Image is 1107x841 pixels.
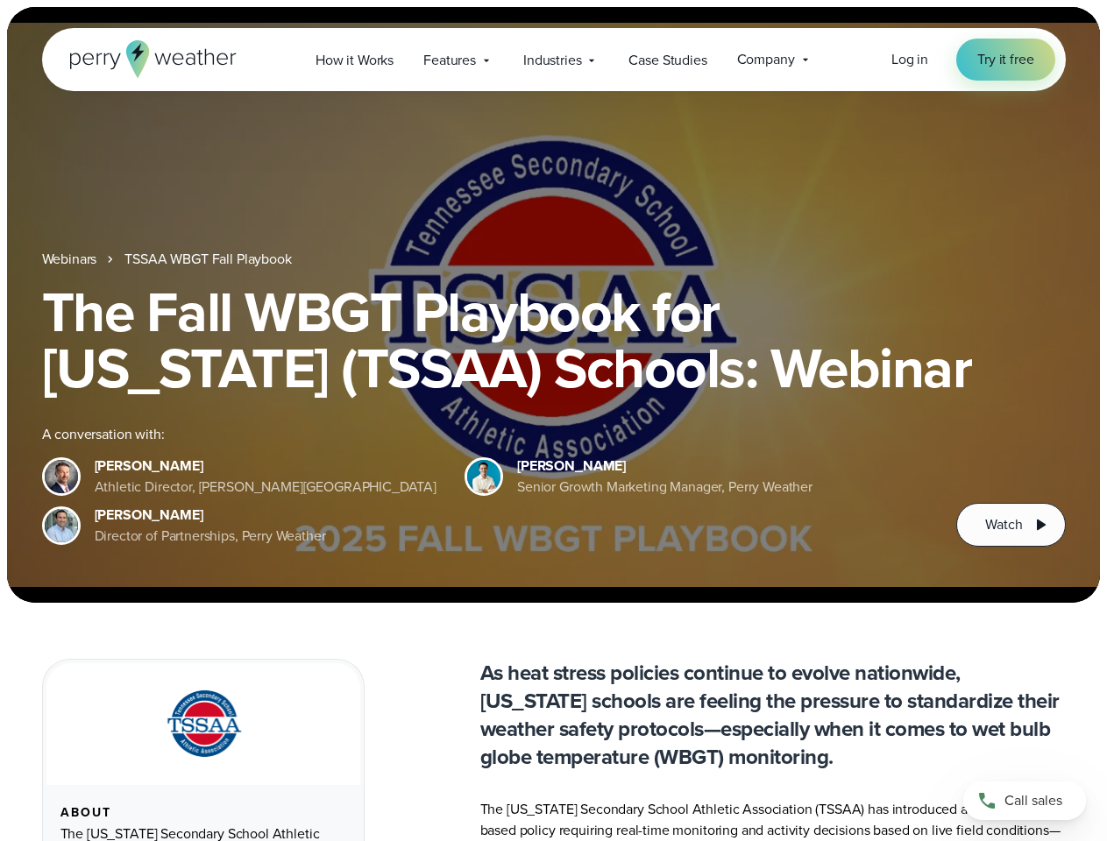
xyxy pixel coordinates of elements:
[42,424,929,445] div: A conversation with:
[95,526,326,547] div: Director of Partnerships, Perry Weather
[316,50,394,71] span: How it Works
[1004,790,1062,811] span: Call sales
[891,49,928,69] span: Log in
[423,50,476,71] span: Features
[95,456,437,477] div: [PERSON_NAME]
[60,806,346,820] div: About
[891,49,928,70] a: Log in
[42,249,1066,270] nav: Breadcrumb
[517,456,813,477] div: [PERSON_NAME]
[45,509,78,542] img: Jeff Wood
[124,249,291,270] a: TSSAA WBGT Fall Playbook
[301,42,408,78] a: How it Works
[628,50,706,71] span: Case Studies
[956,39,1054,81] a: Try it free
[614,42,721,78] a: Case Studies
[480,659,1066,771] p: As heat stress policies continue to evolve nationwide, [US_STATE] schools are feeling the pressur...
[45,460,78,493] img: Brian Wyatt
[963,781,1086,820] a: Call sales
[737,49,795,70] span: Company
[145,684,262,764] img: TSSAA-Tennessee-Secondary-School-Athletic-Association.svg
[95,505,326,526] div: [PERSON_NAME]
[467,460,500,493] img: Spencer Patton, Perry Weather
[517,477,813,498] div: Senior Growth Marketing Manager, Perry Weather
[95,477,437,498] div: Athletic Director, [PERSON_NAME][GEOGRAPHIC_DATA]
[985,514,1022,535] span: Watch
[977,49,1033,70] span: Try it free
[956,503,1065,547] button: Watch
[523,50,581,71] span: Industries
[42,249,97,270] a: Webinars
[42,284,1066,396] h1: The Fall WBGT Playbook for [US_STATE] (TSSAA) Schools: Webinar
